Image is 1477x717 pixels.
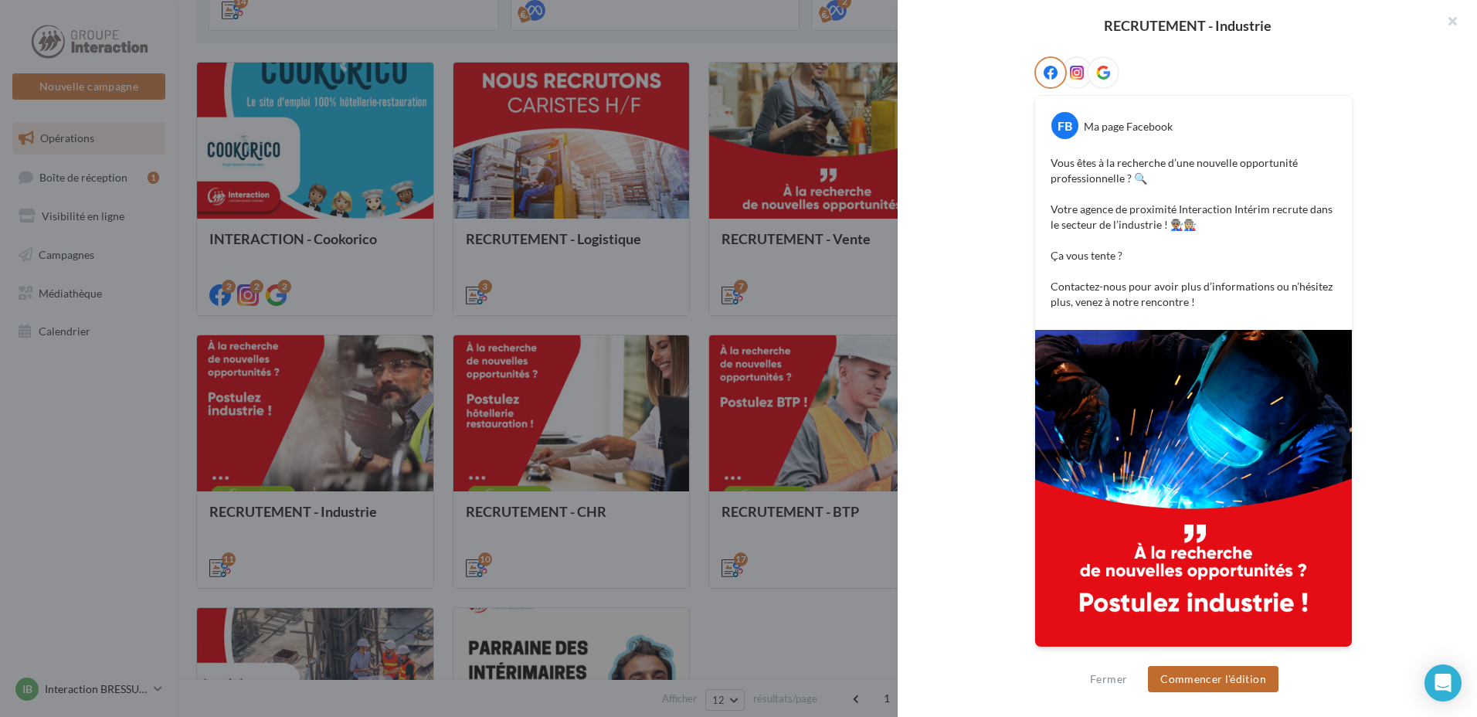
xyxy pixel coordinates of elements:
[1034,647,1353,668] div: La prévisualisation est non-contractuelle
[1051,112,1078,139] div: FB
[922,19,1452,32] div: RECRUTEMENT - Industrie
[1084,119,1173,134] div: Ma page Facebook
[1148,666,1278,692] button: Commencer l'édition
[1424,664,1462,702] div: Open Intercom Messenger
[1084,670,1133,688] button: Fermer
[1051,155,1336,310] p: Vous êtes à la recherche d’une nouvelle opportunité professionnelle ? 🔍 Votre agence de proximité...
